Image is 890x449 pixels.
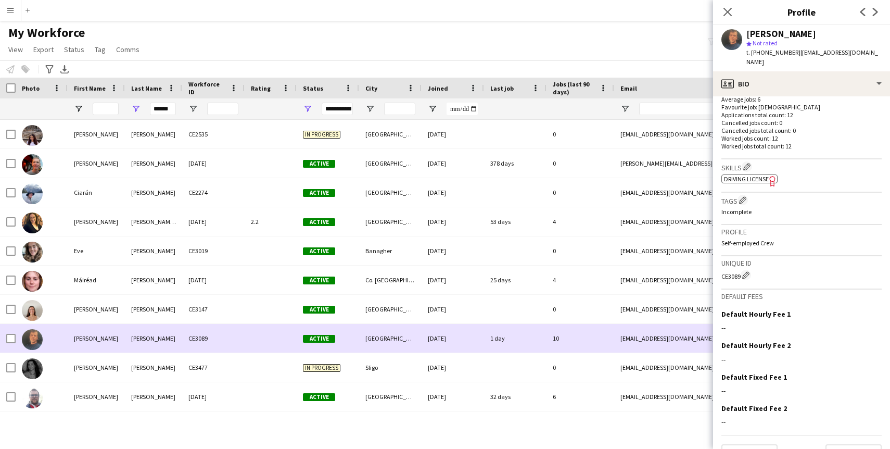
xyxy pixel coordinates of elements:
[713,71,890,96] div: Bio
[182,353,245,382] div: CE3477
[721,208,882,216] p: Incomplete
[251,84,271,92] span: Rating
[182,295,245,323] div: CE3147
[22,271,43,292] img: Máiréad Martin
[620,84,637,92] span: Email
[303,131,340,139] span: In progress
[43,63,56,76] app-action-btn: Advanced filters
[721,195,882,206] h3: Tags
[93,103,119,115] input: First Name Filter Input
[303,277,335,284] span: Active
[721,142,882,150] p: Worked jobs total count: 12
[553,80,595,96] span: Jobs (last 90 days)
[422,120,484,148] div: [DATE]
[116,45,139,54] span: Comms
[721,134,882,142] p: Worked jobs count: 12
[125,295,182,323] div: [PERSON_NAME]
[422,149,484,178] div: [DATE]
[484,207,546,236] div: 53 days
[428,84,448,92] span: Joined
[125,236,182,265] div: [PERSON_NAME]
[546,353,614,382] div: 0
[22,388,43,408] img: Shane Martin
[58,63,71,76] app-action-btn: Export XLSX
[182,207,245,236] div: [DATE]
[365,104,375,114] button: Open Filter Menu
[95,45,106,54] span: Tag
[182,149,245,178] div: [DATE]
[359,178,422,207] div: [GEOGRAPHIC_DATA]
[724,175,769,183] span: Driving License
[721,103,882,111] p: Favourite job: [DEMOGRAPHIC_DATA]
[359,324,422,353] div: [GEOGRAPHIC_DATA]
[22,84,40,92] span: Photo
[303,393,335,401] span: Active
[546,324,614,353] div: 10
[721,95,882,103] p: Average jobs: 6
[428,104,437,114] button: Open Filter Menu
[359,382,422,411] div: [GEOGRAPHIC_DATA] 8
[182,266,245,294] div: [DATE]
[422,207,484,236] div: [DATE]
[188,80,226,96] span: Workforce ID
[359,236,422,265] div: Banagher
[359,266,422,294] div: Co. [GEOGRAPHIC_DATA]
[721,227,882,236] h3: Profile
[721,309,791,319] h3: Default Hourly Fee 1
[303,364,340,372] span: In progress
[33,45,54,54] span: Export
[29,43,58,56] a: Export
[546,295,614,323] div: 0
[68,120,125,148] div: [PERSON_NAME]
[365,84,377,92] span: City
[422,353,484,382] div: [DATE]
[125,149,182,178] div: [PERSON_NAME]
[4,43,27,56] a: View
[64,45,84,54] span: Status
[68,295,125,323] div: [PERSON_NAME]
[639,103,816,115] input: Email Filter Input
[614,266,822,294] div: [EMAIL_ADDRESS][DOMAIN_NAME]
[614,178,822,207] div: [EMAIL_ADDRESS][DOMAIN_NAME]
[359,353,422,382] div: Sligo
[614,295,822,323] div: [EMAIL_ADDRESS][DOMAIN_NAME]
[74,84,106,92] span: First Name
[422,295,484,323] div: [DATE]
[22,300,43,321] img: Maria Martin
[746,48,800,56] span: t. [PHONE_NUMBER]
[721,372,787,382] h3: Default Fixed Fee 1
[68,382,125,411] div: [PERSON_NAME]
[60,43,88,56] a: Status
[614,236,822,265] div: [EMAIL_ADDRESS][DOMAIN_NAME]
[484,324,546,353] div: 1 day
[303,84,323,92] span: Status
[68,353,125,382] div: [PERSON_NAME]
[546,207,614,236] div: 4
[68,236,125,265] div: Eve
[620,104,630,114] button: Open Filter Menu
[721,119,882,127] p: Cancelled jobs count: 0
[721,258,882,268] h3: Unique ID
[22,125,43,146] img: Andrea Martinez
[125,178,182,207] div: [PERSON_NAME]
[182,120,245,148] div: CE2535
[422,324,484,353] div: [DATE]
[112,43,144,56] a: Comms
[8,25,85,41] span: My Workforce
[22,329,43,350] img: Quinn Martin
[125,207,182,236] div: [PERSON_NAME] [PERSON_NAME]
[614,324,822,353] div: [EMAIL_ADDRESS][DOMAIN_NAME]
[245,207,297,236] div: 2.2
[68,324,125,353] div: [PERSON_NAME]
[721,111,882,119] p: Applications total count: 12
[125,353,182,382] div: [PERSON_NAME]
[614,120,822,148] div: [EMAIL_ADDRESS][DOMAIN_NAME]
[422,266,484,294] div: [DATE]
[721,404,787,413] h3: Default Fixed Fee 2
[359,149,422,178] div: [GEOGRAPHIC_DATA]
[447,103,478,115] input: Joined Filter Input
[484,266,546,294] div: 25 days
[746,48,878,66] span: | [EMAIL_ADDRESS][DOMAIN_NAME]
[721,386,882,395] div: --
[22,358,43,379] img: Rachel Martin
